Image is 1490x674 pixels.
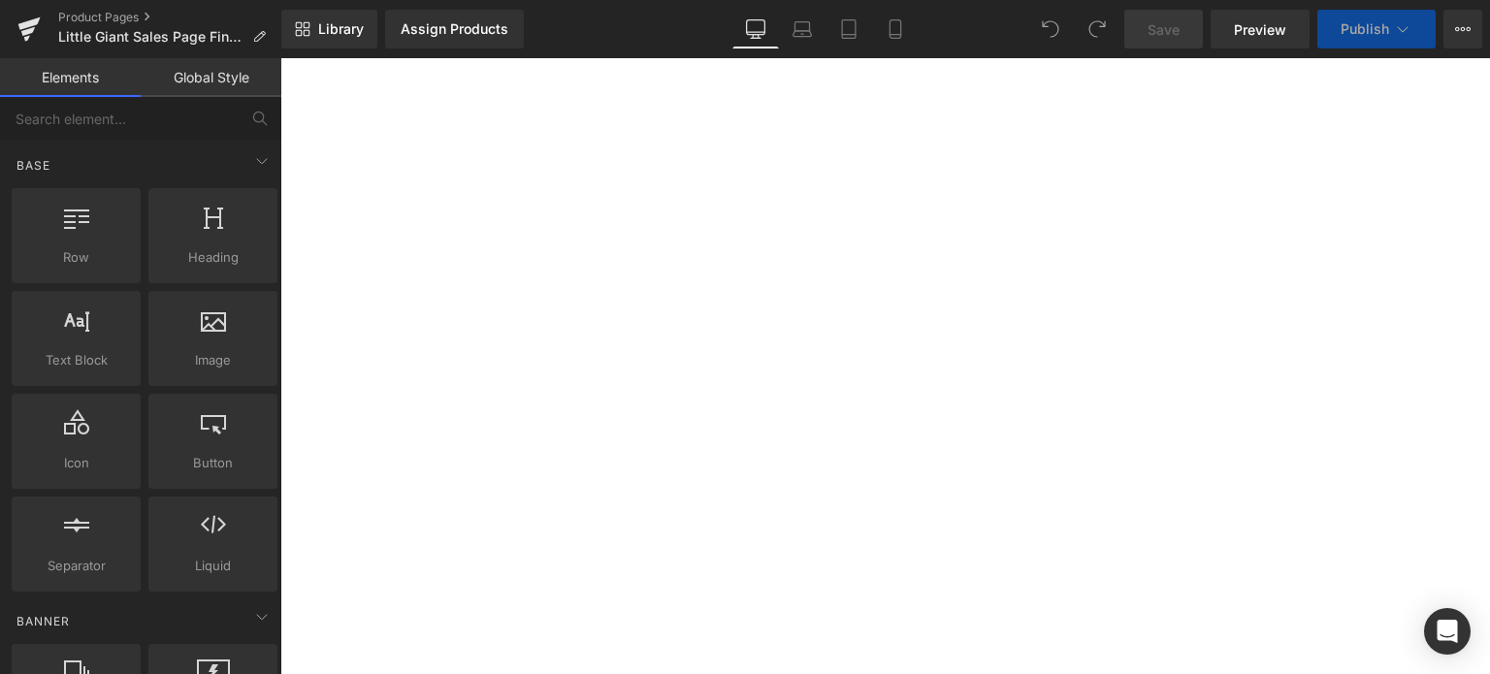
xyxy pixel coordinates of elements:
[1031,10,1070,48] button: Undo
[1148,19,1180,40] span: Save
[1443,10,1482,48] button: More
[17,453,135,473] span: Icon
[779,10,826,48] a: Laptop
[17,350,135,370] span: Text Block
[154,247,272,268] span: Heading
[1211,10,1310,48] a: Preview
[17,247,135,268] span: Row
[58,10,281,25] a: Product Pages
[1078,10,1117,48] button: Redo
[154,350,272,370] span: Image
[17,556,135,576] span: Separator
[1317,10,1436,48] button: Publish
[15,156,52,175] span: Base
[141,58,281,97] a: Global Style
[732,10,779,48] a: Desktop
[281,10,377,48] a: New Library
[1341,21,1389,37] span: Publish
[318,20,364,38] span: Library
[1424,608,1471,655] div: Open Intercom Messenger
[154,453,272,473] span: Button
[826,10,872,48] a: Tablet
[58,29,244,45] span: Little Giant Sales Page Final 1
[1234,19,1286,40] span: Preview
[872,10,919,48] a: Mobile
[401,21,508,37] div: Assign Products
[15,612,72,630] span: Banner
[154,556,272,576] span: Liquid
